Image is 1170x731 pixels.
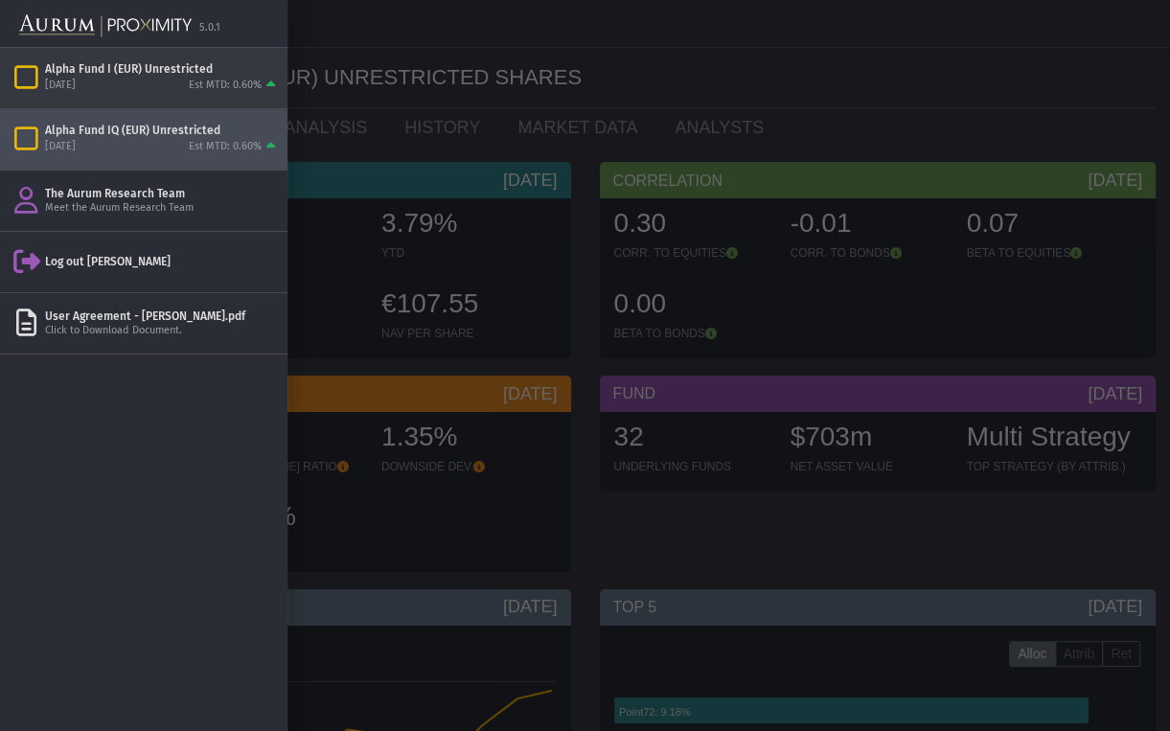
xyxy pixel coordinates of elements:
div: User Agreement - [PERSON_NAME].pdf [45,308,280,324]
div: Alpha Fund IQ (EUR) Unrestricted [45,123,280,138]
div: Est MTD: 0.60% [189,79,262,93]
div: 5.0.1 [199,21,220,35]
div: The Aurum Research Team [45,186,280,201]
div: [DATE] [45,140,76,154]
div: Meet the Aurum Research Team [45,201,280,216]
div: Log out [PERSON_NAME] [45,254,280,269]
div: Click to Download Document. [45,324,280,338]
div: Alpha Fund I (EUR) Unrestricted [45,61,280,77]
div: Est MTD: 0.60% [189,140,262,154]
img: Aurum-Proximity%20white.svg [19,5,192,47]
div: [DATE] [45,79,76,93]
